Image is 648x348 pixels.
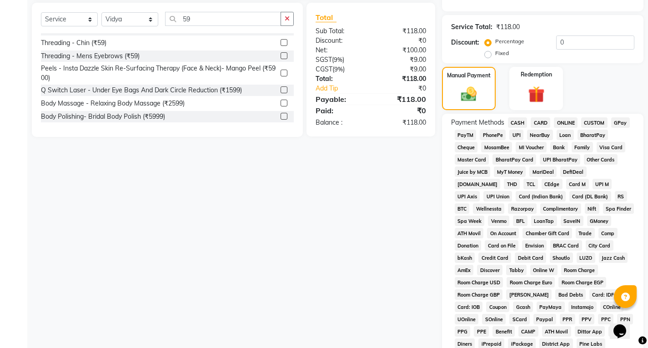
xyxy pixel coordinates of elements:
[451,118,504,127] span: Payment Methods
[455,277,503,287] span: Room Charge USD
[371,105,432,116] div: ₹0
[455,302,483,312] span: Card: IOB
[516,191,566,202] span: Card (Indian Bank)
[521,71,552,79] label: Redemption
[486,302,509,312] span: Coupon
[560,166,587,177] span: DefiDeal
[371,45,432,55] div: ₹100.00
[488,216,509,226] span: Venmo
[487,228,519,238] span: On Account
[506,265,527,275] span: Tabby
[576,228,595,238] span: Trade
[554,117,578,128] span: ONLINE
[560,314,575,324] span: PPR
[537,302,565,312] span: PayMaya
[615,191,627,202] span: RS
[474,326,489,337] span: PPE
[531,216,557,226] span: LoanTap
[506,289,552,300] span: [PERSON_NAME]
[41,86,242,95] div: Q Switch Laser - Under Eye Bags And Dark Circle Reduction (₹1599)
[581,117,608,128] span: CUSTOM
[309,118,371,127] div: Balance :
[309,74,371,84] div: Total:
[41,112,165,121] div: Body Polishing- Bridal Body Polish (₹5999)
[516,142,547,152] span: MI Voucher
[598,228,618,238] span: Comp
[371,94,432,105] div: ₹118.00
[527,130,553,140] span: NearBuy
[597,142,626,152] span: Visa Card
[586,240,613,251] span: City Card
[550,142,568,152] span: Bank
[561,265,598,275] span: Room Charge
[540,203,581,214] span: Complimentary
[529,166,557,177] span: MariDeal
[496,22,520,32] div: ₹118.00
[309,94,371,105] div: Payable:
[531,117,550,128] span: CARD
[334,56,342,63] span: 9%
[508,117,527,128] span: CASH
[447,71,491,80] label: Manual Payment
[540,154,580,165] span: UPI BharatPay
[509,314,530,324] span: SCard
[334,66,343,73] span: 9%
[569,191,611,202] span: Card (DL Bank)
[371,65,432,74] div: ₹9.00
[589,289,620,300] span: Card: IDFC
[495,37,524,45] label: Percentage
[309,45,371,55] div: Net:
[495,49,509,57] label: Fixed
[478,252,511,263] span: Credit Card
[587,216,612,226] span: GMoney
[572,142,593,152] span: Family
[483,191,512,202] span: UPI Union
[513,216,527,226] span: BFL
[610,312,639,339] iframe: chat widget
[599,252,628,263] span: Jazz Cash
[455,130,477,140] span: PayTM
[492,326,515,337] span: Benefit
[600,302,624,312] span: COnline
[316,65,332,73] span: CGST
[579,314,595,324] span: PPV
[550,240,582,251] span: BRAC Card
[455,154,489,165] span: Master Card
[492,154,536,165] span: BharatPay Card
[608,326,629,337] span: Rupay
[585,203,599,214] span: Nift
[523,179,538,189] span: TCL
[41,64,277,83] div: Peels - Insta Dazzle Skin Re-Surfacing Therapy (Face & Neck)- Mango Peel (₹5900)
[455,179,501,189] span: [DOMAIN_NAME]
[558,277,606,287] span: Room Charge EGP
[455,166,491,177] span: Juice by MCB
[381,84,433,93] div: ₹0
[561,216,583,226] span: SaveIN
[371,118,432,127] div: ₹118.00
[455,142,478,152] span: Cheque
[481,142,512,152] span: MosamBee
[371,26,432,36] div: ₹118.00
[41,38,106,48] div: Threading - Chin (₹59)
[611,117,630,128] span: GPay
[455,326,471,337] span: PPG
[603,203,634,214] span: Spa Finder
[523,84,550,105] img: _gift.svg
[455,228,484,238] span: ATH Movil
[455,252,475,263] span: bKash
[577,252,595,263] span: LUZO
[451,38,479,47] div: Discount:
[473,203,504,214] span: Wellnessta
[316,55,332,64] span: SGST
[165,12,281,26] input: Search or Scan
[309,55,371,65] div: ( )
[309,65,371,74] div: ( )
[555,289,586,300] span: Bad Debts
[508,203,537,214] span: Razorpay
[542,326,571,337] span: ATH Movil
[451,22,492,32] div: Service Total:
[455,240,482,251] span: Donation
[455,191,480,202] span: UPI Axis
[455,265,474,275] span: AmEx
[482,314,506,324] span: SOnline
